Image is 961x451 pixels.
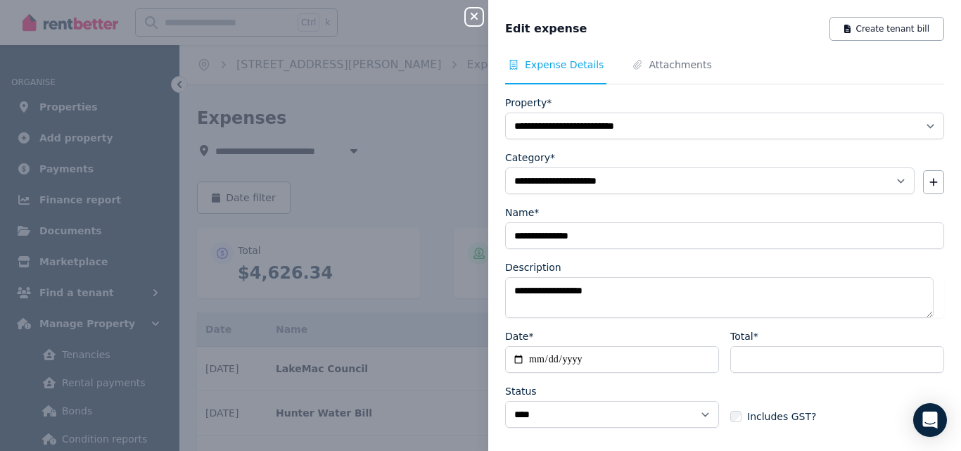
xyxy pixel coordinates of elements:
label: Date* [505,329,533,343]
span: Expense Details [525,58,604,72]
nav: Tabs [505,58,944,84]
button: Create tenant bill [829,17,944,41]
input: Includes GST? [730,411,742,422]
div: Open Intercom Messenger [913,403,947,437]
label: Property* [505,96,552,110]
label: Description [505,260,561,274]
label: Total* [730,329,758,343]
label: Category* [505,151,555,165]
label: Status [505,384,537,398]
label: Name* [505,205,539,220]
span: Edit expense [505,20,587,37]
span: Includes GST? [747,409,816,424]
span: Attachments [649,58,711,72]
